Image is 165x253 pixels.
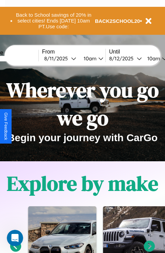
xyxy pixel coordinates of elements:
[109,55,137,62] div: 8 / 12 / 2025
[144,55,162,62] div: 10am
[7,230,23,246] iframe: Intercom live chat
[95,18,140,24] b: BACK2SCHOOL20
[42,49,105,55] label: From
[78,55,105,62] button: 10am
[3,113,8,140] div: Give Feedback
[42,55,78,62] button: 8/11/2025
[7,169,158,197] h1: Explore by make
[44,55,71,62] div: 8 / 11 / 2025
[13,10,95,31] button: Back to School savings of 20% in select cities! Ends [DATE] 10am PT.Use code:
[80,55,98,62] div: 10am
